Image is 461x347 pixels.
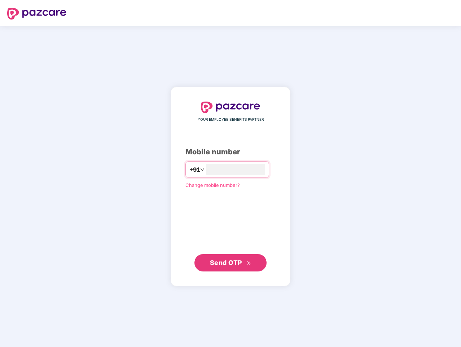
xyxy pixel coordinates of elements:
[194,254,267,271] button: Send OTPdouble-right
[189,165,200,174] span: +91
[7,8,66,20] img: logo
[247,261,251,266] span: double-right
[201,102,260,113] img: logo
[210,259,242,266] span: Send OTP
[200,167,205,172] span: down
[198,117,264,123] span: YOUR EMPLOYEE BENEFITS PARTNER
[185,146,276,158] div: Mobile number
[185,182,240,188] a: Change mobile number?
